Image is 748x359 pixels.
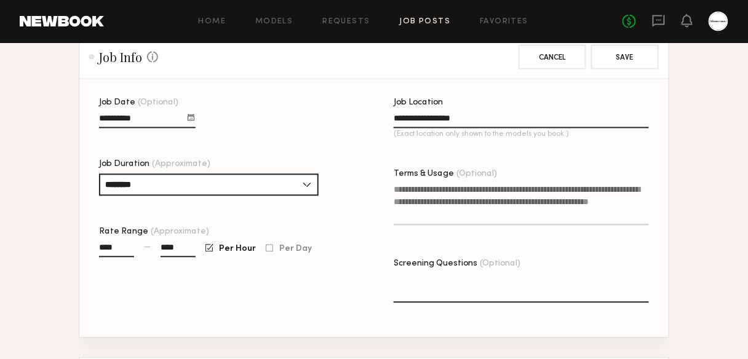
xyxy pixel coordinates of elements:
[394,184,649,226] textarea: Terms & Usage(Optional)
[89,50,158,65] h2: Job Info
[152,160,210,169] span: (Approximate)
[279,246,312,253] span: Per Day
[199,18,226,26] a: Home
[480,260,520,269] span: (Optional)
[219,246,256,253] span: Per Hour
[394,170,649,179] div: Terms & Usage
[456,170,497,179] span: (Optional)
[144,243,151,252] div: —
[519,45,586,69] button: Cancel
[394,131,649,138] p: (Exact location only shown to the models you book.)
[394,260,649,269] div: Screening Questions
[138,99,178,108] span: (Optional)
[323,18,370,26] a: Requests
[151,228,209,237] span: (Approximate)
[394,99,649,108] div: Job Location
[480,18,528,26] a: Favorites
[394,274,649,303] textarea: Screening Questions(Optional)
[591,45,659,69] button: Save
[394,114,649,128] input: Job Location(Exact location only shown to the models you book.)
[99,228,354,237] div: Rate Range
[400,18,451,26] a: Job Posts
[99,99,196,108] div: Job Date
[255,18,293,26] a: Models
[99,160,319,169] div: Job Duration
